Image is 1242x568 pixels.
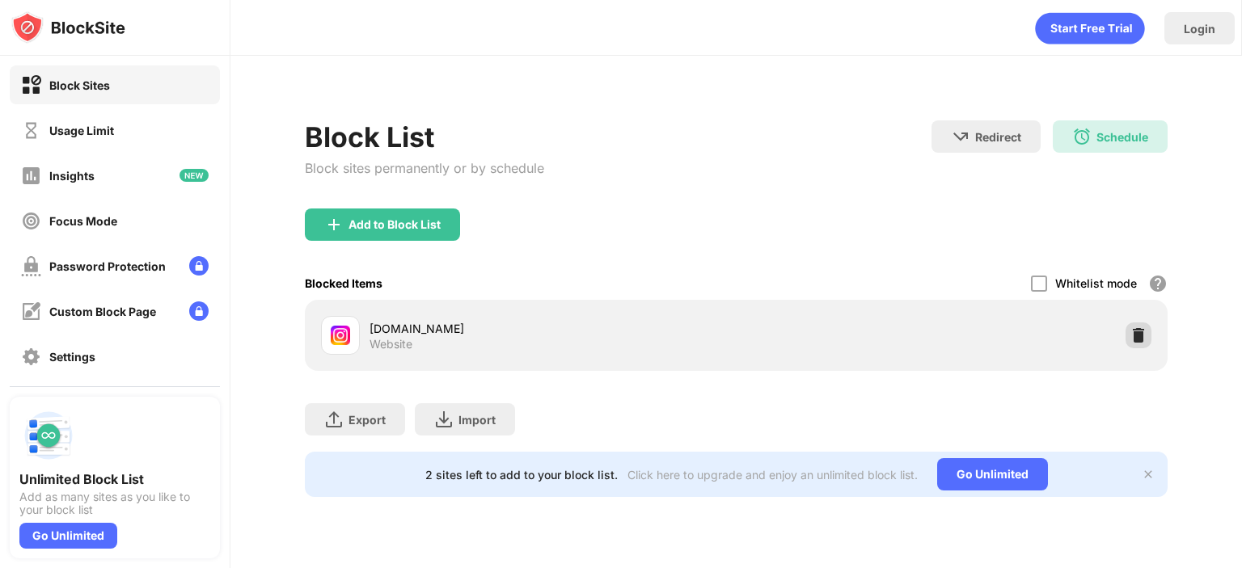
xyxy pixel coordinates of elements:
div: 2 sites left to add to your block list. [425,468,618,482]
div: Insights [49,169,95,183]
img: x-button.svg [1142,468,1155,481]
div: Focus Mode [49,214,117,228]
div: Website [370,337,412,351]
div: Redirect [975,130,1021,144]
img: settings-off.svg [21,347,41,367]
div: Settings [49,350,95,364]
img: lock-menu.svg [189,256,209,276]
div: Add to Block List [349,218,441,231]
div: Go Unlimited [19,523,117,549]
div: Blocked Items [305,276,382,290]
div: Usage Limit [49,124,114,137]
div: Block sites permanently or by schedule [305,160,544,176]
div: Whitelist mode [1055,276,1137,290]
img: push-block-list.svg [19,406,78,465]
div: [DOMAIN_NAME] [370,320,736,337]
img: password-protection-off.svg [21,256,41,276]
div: Block Sites [49,78,110,92]
div: Click here to upgrade and enjoy an unlimited block list. [627,468,918,482]
div: Schedule [1096,130,1148,144]
img: time-usage-off.svg [21,120,41,141]
img: new-icon.svg [180,169,209,182]
img: logo-blocksite.svg [11,11,125,44]
img: insights-off.svg [21,166,41,186]
div: Custom Block Page [49,305,156,318]
div: Login [1184,22,1215,36]
img: lock-menu.svg [189,301,209,321]
div: Add as many sites as you like to your block list [19,490,210,516]
img: block-on.svg [21,75,41,95]
img: customize-block-page-off.svg [21,301,41,322]
div: Export [349,413,386,427]
div: Password Protection [49,259,166,273]
div: Import [458,413,496,427]
div: animation [1035,12,1145,44]
div: Go Unlimited [937,458,1048,490]
img: focus-off.svg [21,211,41,231]
div: Block List [305,120,544,154]
div: Unlimited Block List [19,471,210,487]
img: favicons [331,326,350,345]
